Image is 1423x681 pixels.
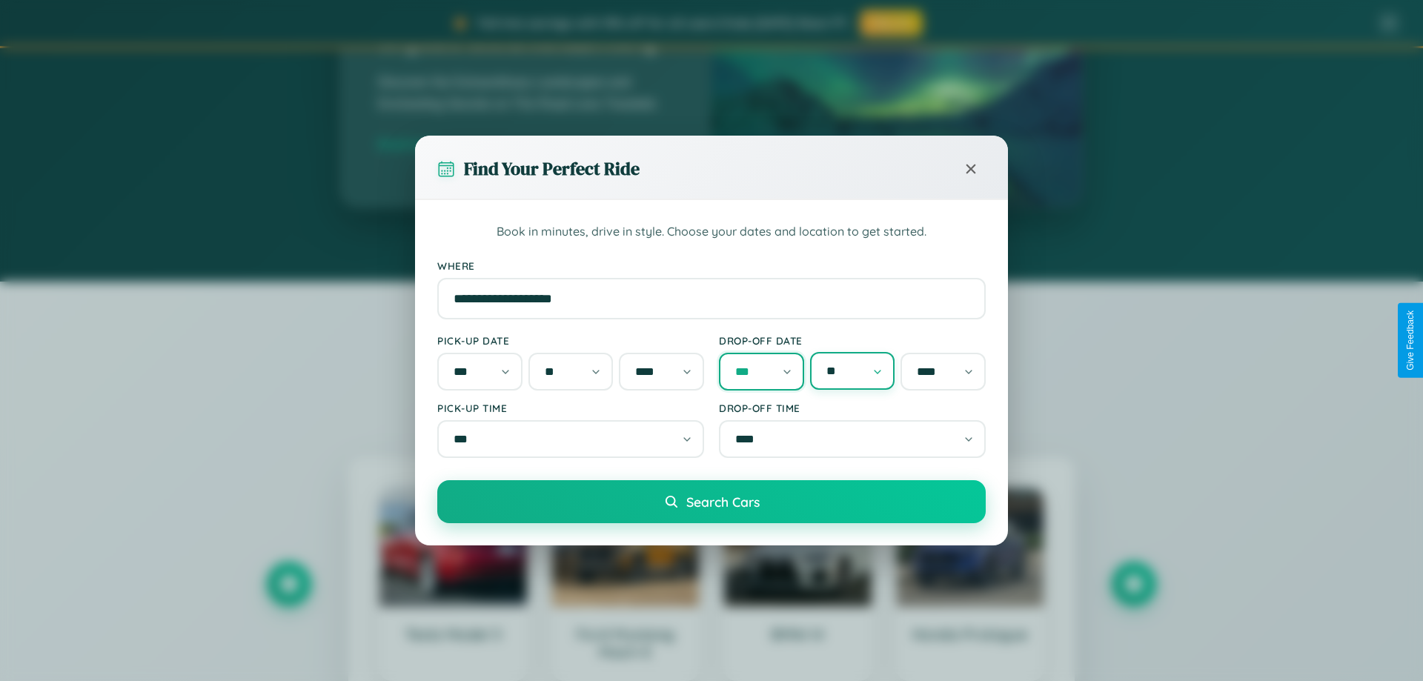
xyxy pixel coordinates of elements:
[686,494,760,510] span: Search Cars
[437,402,704,414] label: Pick-up Time
[437,480,986,523] button: Search Cars
[464,156,640,181] h3: Find Your Perfect Ride
[437,222,986,242] p: Book in minutes, drive in style. Choose your dates and location to get started.
[719,334,986,347] label: Drop-off Date
[437,334,704,347] label: Pick-up Date
[719,402,986,414] label: Drop-off Time
[437,259,986,272] label: Where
